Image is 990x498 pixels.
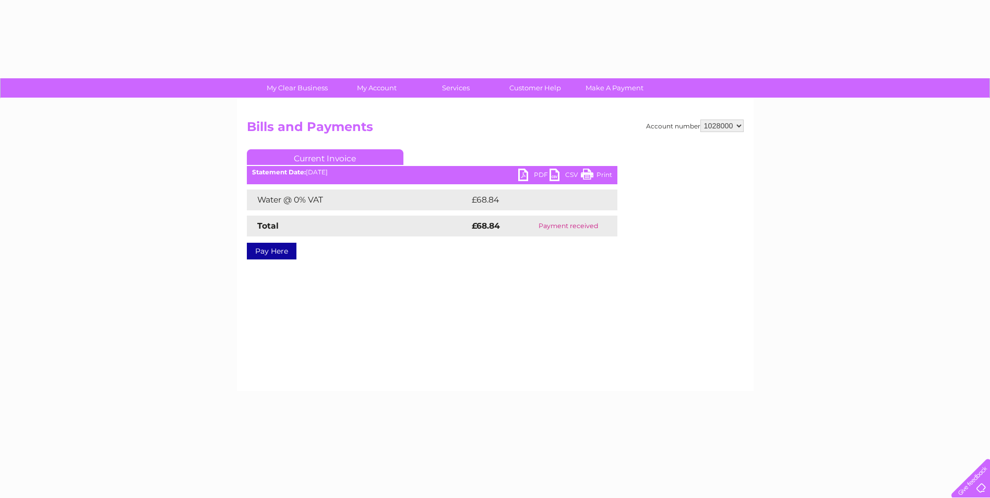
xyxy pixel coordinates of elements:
a: Print [581,169,612,184]
a: Make A Payment [571,78,658,98]
td: £68.84 [469,189,597,210]
td: Water @ 0% VAT [247,189,469,210]
a: Services [413,78,499,98]
a: My Account [333,78,420,98]
a: PDF [518,169,550,184]
strong: Total [257,221,279,231]
a: Pay Here [247,243,296,259]
h2: Bills and Payments [247,120,744,139]
div: Account number [646,120,744,132]
div: [DATE] [247,169,617,176]
a: Current Invoice [247,149,403,165]
strong: £68.84 [472,221,500,231]
td: Payment received [519,216,617,236]
a: Customer Help [492,78,578,98]
a: My Clear Business [254,78,340,98]
a: CSV [550,169,581,184]
b: Statement Date: [252,168,306,176]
